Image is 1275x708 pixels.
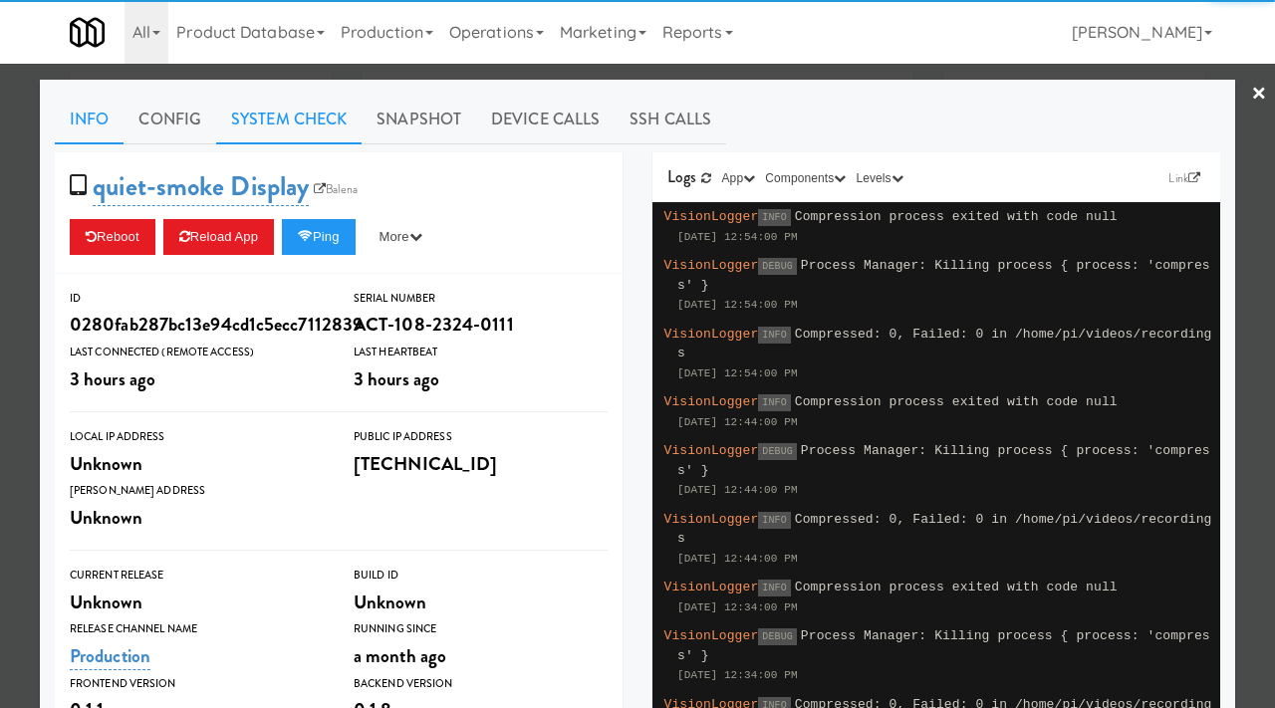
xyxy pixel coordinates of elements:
[677,484,798,496] span: [DATE] 12:44:00 PM
[70,619,324,639] div: Release Channel Name
[664,580,759,594] span: VisionLogger
[55,95,124,144] a: Info
[758,394,790,411] span: INFO
[70,481,324,501] div: [PERSON_NAME] Address
[677,367,798,379] span: [DATE] 12:54:00 PM
[70,427,324,447] div: Local IP Address
[851,168,907,188] button: Levels
[70,15,105,50] img: Micromart
[354,619,608,639] div: Running Since
[70,219,155,255] button: Reboot
[758,628,797,645] span: DEBUG
[354,308,608,342] div: ACT-108-2324-0111
[70,343,324,362] div: Last Connected (Remote Access)
[70,447,324,481] div: Unknown
[760,168,851,188] button: Components
[795,580,1118,594] span: Compression process exited with code null
[677,299,798,311] span: [DATE] 12:54:00 PM
[70,674,324,694] div: Frontend Version
[70,586,324,619] div: Unknown
[70,365,155,392] span: 3 hours ago
[1163,168,1205,188] a: Link
[70,289,324,309] div: ID
[664,628,759,643] span: VisionLogger
[677,258,1210,293] span: Process Manager: Killing process { process: 'compress' }
[717,168,761,188] button: App
[309,179,363,199] a: Balena
[795,209,1118,224] span: Compression process exited with code null
[677,327,1212,361] span: Compressed: 0, Failed: 0 in /home/pi/videos/recordings
[758,327,790,344] span: INFO
[758,209,790,226] span: INFO
[1251,64,1267,125] a: ×
[354,365,439,392] span: 3 hours ago
[354,427,608,447] div: Public IP Address
[364,219,438,255] button: More
[124,95,216,144] a: Config
[664,209,759,224] span: VisionLogger
[677,512,1212,547] span: Compressed: 0, Failed: 0 in /home/pi/videos/recordings
[758,580,790,596] span: INFO
[70,308,324,342] div: 0280fab287bc13e94cd1c5ecc7112839
[282,219,356,255] button: Ping
[70,642,150,670] a: Production
[758,443,797,460] span: DEBUG
[476,95,615,144] a: Device Calls
[758,258,797,275] span: DEBUG
[70,501,324,535] div: Unknown
[664,443,759,458] span: VisionLogger
[677,669,798,681] span: [DATE] 12:34:00 PM
[677,553,798,565] span: [DATE] 12:44:00 PM
[93,167,309,206] a: quiet-smoke Display
[354,642,446,669] span: a month ago
[664,327,759,342] span: VisionLogger
[677,628,1210,663] span: Process Manager: Killing process { process: 'compress' }
[354,566,608,586] div: Build Id
[664,258,759,273] span: VisionLogger
[354,447,608,481] div: [TECHNICAL_ID]
[615,95,726,144] a: SSH Calls
[216,95,362,144] a: System Check
[354,674,608,694] div: Backend Version
[677,416,798,428] span: [DATE] 12:44:00 PM
[664,394,759,409] span: VisionLogger
[362,95,476,144] a: Snapshot
[664,512,759,527] span: VisionLogger
[354,343,608,362] div: Last Heartbeat
[354,289,608,309] div: Serial Number
[795,394,1118,409] span: Compression process exited with code null
[677,231,798,243] span: [DATE] 12:54:00 PM
[758,512,790,529] span: INFO
[354,586,608,619] div: Unknown
[70,566,324,586] div: Current Release
[677,443,1210,478] span: Process Manager: Killing process { process: 'compress' }
[677,601,798,613] span: [DATE] 12:34:00 PM
[163,219,274,255] button: Reload App
[667,165,696,188] span: Logs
